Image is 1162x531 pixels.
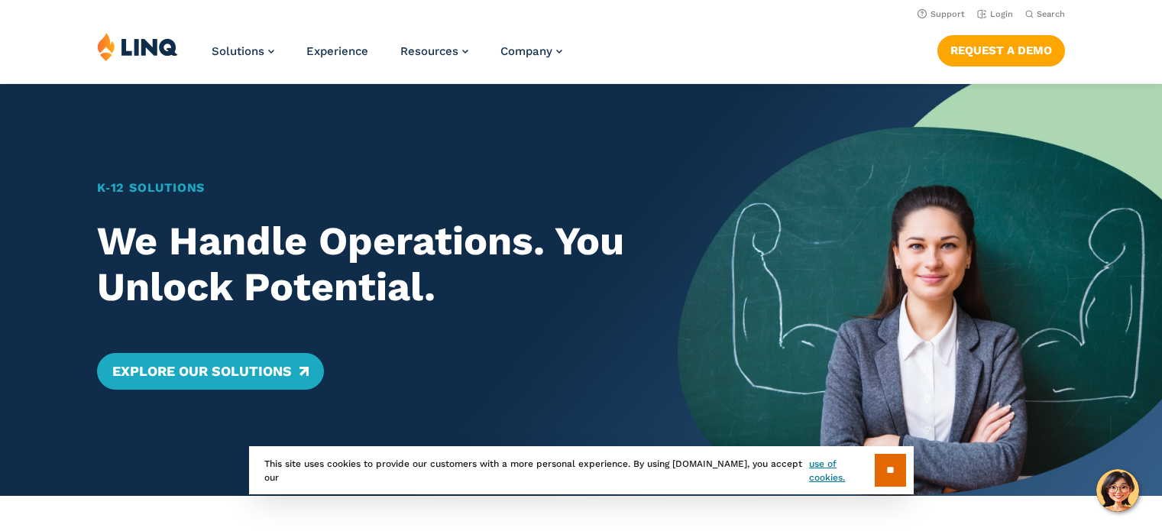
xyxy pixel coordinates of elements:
a: Login [977,9,1013,19]
img: LINQ | K‑12 Software [97,32,178,61]
span: Search [1037,9,1065,19]
a: Company [500,44,562,58]
a: use of cookies. [809,457,874,484]
h1: K‑12 Solutions [97,179,631,197]
a: Solutions [212,44,274,58]
a: Explore Our Solutions [97,353,324,390]
nav: Button Navigation [937,32,1065,66]
button: Open Search Bar [1025,8,1065,20]
a: Support [918,9,965,19]
a: Resources [400,44,468,58]
img: Home Banner [678,84,1162,496]
button: Hello, have a question? Let’s chat. [1096,469,1139,512]
span: Solutions [212,44,264,58]
div: This site uses cookies to provide our customers with a more personal experience. By using [DOMAIN... [249,446,914,494]
a: Experience [306,44,368,58]
span: Resources [400,44,458,58]
h2: We Handle Operations. You Unlock Potential. [97,219,631,310]
a: Request a Demo [937,35,1065,66]
span: Company [500,44,552,58]
nav: Primary Navigation [212,32,562,83]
